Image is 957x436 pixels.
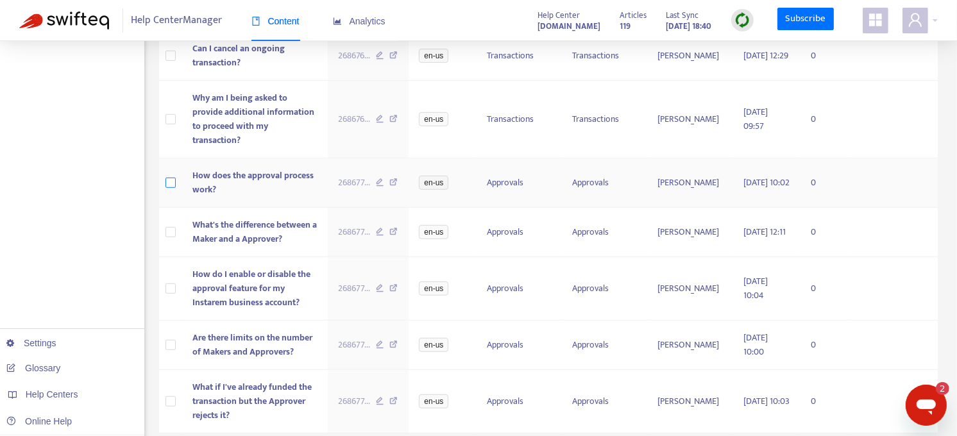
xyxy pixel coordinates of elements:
td: Transactions [562,31,647,81]
a: Glossary [6,363,60,373]
a: [DOMAIN_NAME] [538,19,601,33]
td: 0 [800,81,852,158]
span: [DATE] 10:04 [744,274,768,303]
td: Approvals [562,370,647,433]
td: 0 [800,321,852,370]
span: [DATE] 10:02 [744,175,790,190]
td: [PERSON_NAME] [647,321,733,370]
span: [DATE] 09:57 [744,105,768,133]
strong: [DATE] 18:40 [666,19,712,33]
img: sync.dc5367851b00ba804db3.png [734,12,750,28]
td: Approvals [477,158,562,208]
a: Online Help [6,416,72,426]
td: Approvals [562,208,647,257]
td: Approvals [562,321,647,370]
span: How does the approval process work? [192,168,314,197]
span: What's the difference between a Maker and a Approver? [192,217,317,246]
td: 0 [800,31,852,81]
span: 268676 ... [338,49,370,63]
td: Transactions [562,81,647,158]
span: user [908,12,923,28]
td: [PERSON_NAME] [647,158,733,208]
span: Articles [620,8,647,22]
td: Approvals [562,257,647,321]
span: 268677 ... [338,176,370,190]
a: Subscribe [777,8,834,31]
iframe: Number of unread messages [924,382,949,395]
span: Help Centers [26,389,78,399]
td: 0 [800,370,852,433]
span: 268677 ... [338,338,370,352]
span: [DATE] 12:11 [744,224,786,239]
td: Approvals [562,158,647,208]
a: Settings [6,338,56,348]
strong: 119 [620,19,631,33]
span: appstore [868,12,883,28]
span: How do I enable or disable the approval feature for my Instarem business account? [192,267,310,310]
span: Last Sync [666,8,699,22]
td: Transactions [477,31,562,81]
span: book [251,17,260,26]
td: Transactions [477,81,562,158]
td: [PERSON_NAME] [647,81,733,158]
td: Approvals [477,257,562,321]
span: en-us [419,49,448,63]
td: [PERSON_NAME] [647,31,733,81]
td: [PERSON_NAME] [647,257,733,321]
span: Are there limits on the number of Makers and Approvers? [192,330,312,359]
td: [PERSON_NAME] [647,208,733,257]
span: What if I've already funded the transaction but the Approver rejects it? [192,380,312,423]
span: Help Center [538,8,580,22]
td: 0 [800,257,852,321]
td: 0 [800,208,852,257]
span: area-chart [333,17,342,26]
span: en-us [419,338,448,352]
img: Swifteq [19,12,109,29]
span: [DATE] 12:29 [744,48,789,63]
span: Content [251,16,300,26]
span: 268677 ... [338,281,370,296]
span: en-us [419,394,448,408]
iframe: Button to launch messaging window, 2 unread messages [906,385,947,426]
span: 268677 ... [338,225,370,239]
td: Approvals [477,370,562,433]
td: Approvals [477,321,562,370]
span: en-us [419,112,448,126]
td: 0 [800,158,852,208]
span: en-us [419,225,448,239]
span: [DATE] 10:03 [744,394,790,408]
span: [DATE] 10:00 [744,330,768,359]
span: en-us [419,281,448,296]
span: 268677 ... [338,394,370,408]
span: Why am I being asked to provide additional information to proceed with my transaction? [192,90,314,147]
span: 268676 ... [338,112,370,126]
td: Approvals [477,208,562,257]
span: Can I cancel an ongoing transaction? [192,41,285,70]
span: Help Center Manager [131,8,223,33]
td: [PERSON_NAME] [647,370,733,433]
span: en-us [419,176,448,190]
span: Analytics [333,16,385,26]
